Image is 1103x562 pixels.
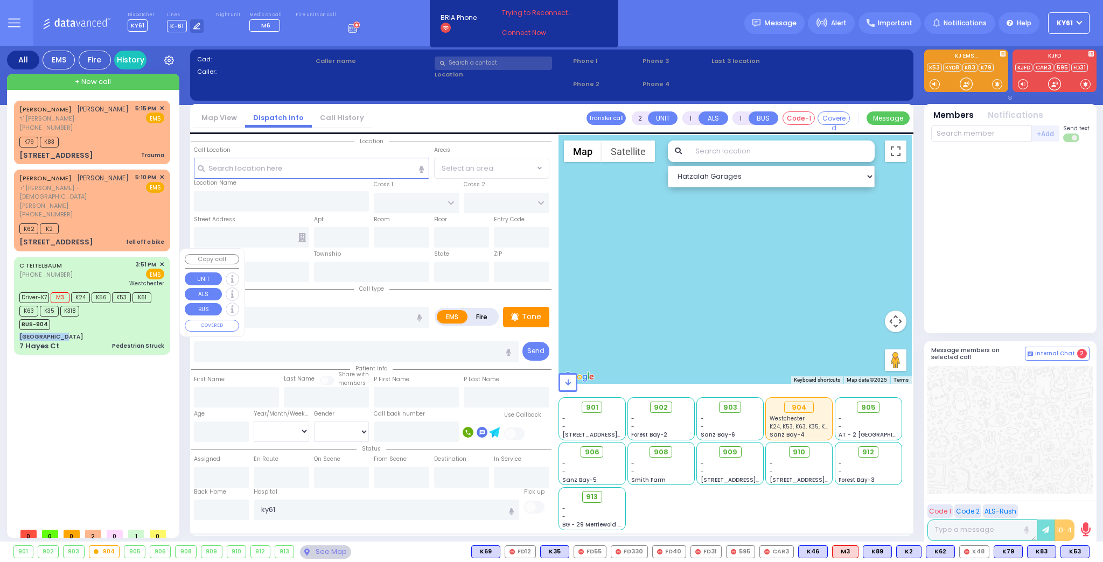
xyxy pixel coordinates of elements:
label: Caller: [197,67,312,76]
a: K83 [962,64,978,72]
div: 595 [726,545,755,558]
span: 0 [20,530,37,538]
div: K69 [471,545,500,558]
span: Westchester [129,279,164,287]
span: ✕ [159,104,164,113]
input: Search hospital [254,500,519,520]
div: 904 [784,402,814,413]
label: Use Callback [504,411,541,419]
span: Phone 3 [643,57,708,66]
label: Assigned [194,455,220,463]
button: Message [867,111,910,125]
span: 0 [107,530,123,538]
label: Street Address [194,215,235,224]
button: Show street map [564,140,602,162]
span: Internal Chat [1035,350,1075,357]
span: ר' [PERSON_NAME] - [DEMOGRAPHIC_DATA] [PERSON_NAME] [19,184,131,210]
label: Last 3 location [711,57,809,66]
span: Sanz Bay-5 [562,476,597,484]
div: 904 [89,546,120,558]
div: K83 [1027,545,1056,558]
img: red-radio-icon.svg [509,549,515,554]
span: [PHONE_NUMBER] [19,270,73,279]
div: EMS [43,51,75,69]
label: Cross 1 [374,180,393,189]
div: ALS [832,545,858,558]
span: K61 [132,292,151,303]
span: 906 [585,447,599,458]
span: - [701,460,704,468]
div: BLS [1060,545,1090,558]
div: K46 [798,545,828,558]
label: ZIP [494,250,502,258]
label: Fire [467,310,497,324]
a: C TEITELBAUM [19,261,62,270]
div: 7 Hayes Ct [19,341,59,352]
a: [PERSON_NAME] [19,105,72,114]
div: 903 [64,546,84,558]
span: Select an area [442,163,493,174]
label: Location [435,70,570,79]
span: - [631,460,634,468]
label: Age [194,410,205,418]
div: FD31 [690,545,722,558]
span: 0 [150,530,166,538]
img: Logo [43,16,114,30]
a: History [114,51,146,69]
label: Night unit [216,12,240,18]
div: Trauma [141,151,164,159]
span: - [562,504,566,512]
span: 909 [723,447,737,458]
span: Westchester [770,415,805,423]
button: COVERED [185,320,239,332]
span: members [338,379,366,387]
label: Entry Code [494,215,525,224]
div: Pedestrian Struck [112,342,164,350]
span: - [839,415,842,423]
span: BUS-904 [19,319,50,330]
div: K79 [994,545,1023,558]
button: UNIT [185,272,222,285]
span: - [839,468,842,476]
span: Other building occupants [298,233,306,242]
div: K35 [540,545,569,558]
span: K53 [112,292,131,303]
span: - [562,415,566,423]
img: message.svg [752,19,760,27]
span: K62 [19,223,38,234]
span: Message [764,18,797,29]
label: Turn off text [1063,132,1080,143]
span: - [631,423,634,431]
span: Phone 2 [573,80,639,89]
span: - [562,468,566,476]
div: FD330 [611,545,648,558]
button: ALS [699,111,728,125]
button: KY61 [1048,12,1090,34]
span: Send text [1063,124,1090,132]
div: BLS [540,545,569,558]
span: 1 [128,530,144,538]
span: - [562,460,566,468]
span: [STREET_ADDRESS][PERSON_NAME] [770,476,871,484]
img: red-radio-icon.svg [731,549,736,554]
span: + New call [75,76,111,87]
span: 912 [862,447,874,458]
span: [PHONE_NUMBER] [19,123,73,132]
div: 913 [275,546,294,558]
label: Hospital [254,488,277,496]
span: EMS [146,182,164,193]
img: red-radio-icon.svg [764,549,770,554]
label: Apt [314,215,324,224]
button: Show satellite imagery [602,140,655,162]
a: FD31 [1071,64,1088,72]
button: Notifications [988,109,1043,122]
span: - [562,512,566,521]
div: BLS [926,545,955,558]
button: Covered [818,111,850,125]
span: K24, K53, K63, K35, K318, K56, K61, K7, M3 [770,423,877,431]
span: Status [357,445,386,453]
div: M3 [832,545,858,558]
img: red-radio-icon.svg [578,549,584,554]
label: Caller name [316,57,431,66]
a: Open this area in Google Maps (opens a new window) [561,370,597,384]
